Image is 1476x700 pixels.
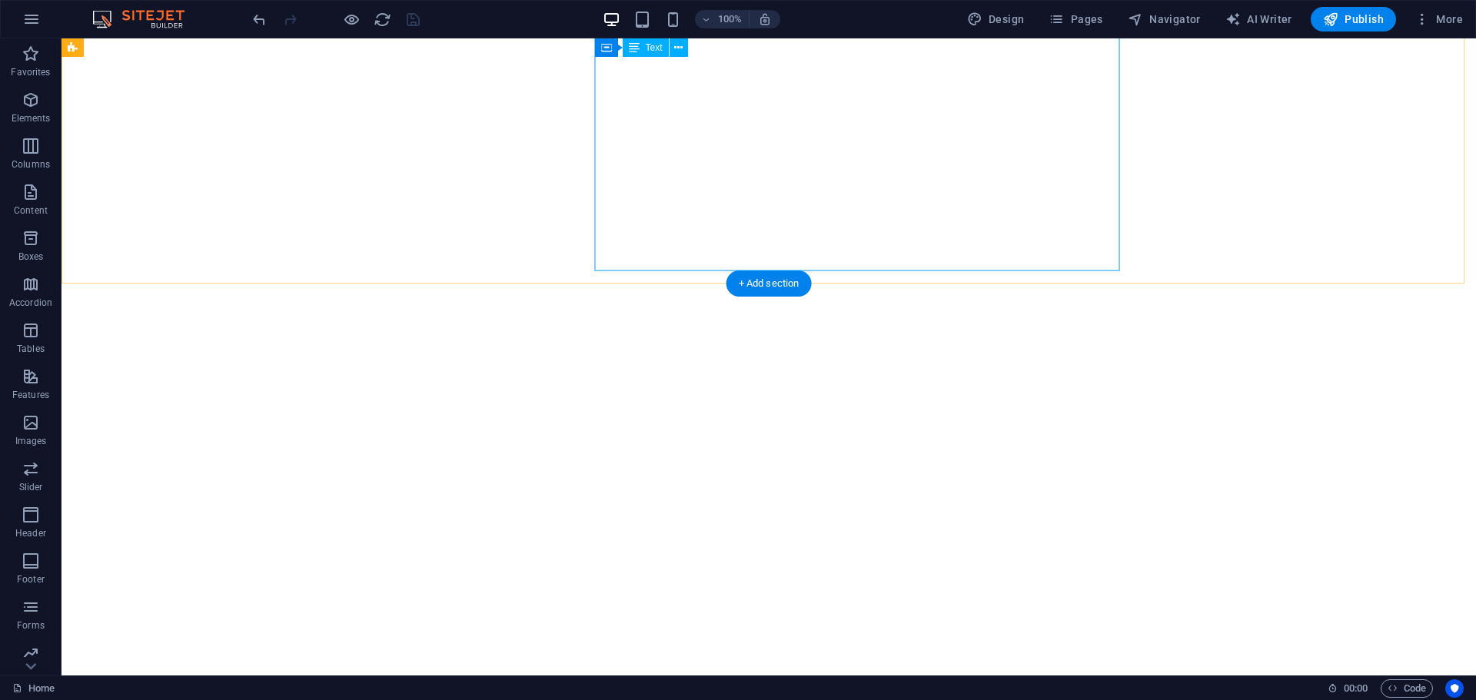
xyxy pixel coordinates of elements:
[374,11,391,28] i: Reload page
[1414,12,1463,27] span: More
[11,66,50,78] p: Favorites
[758,12,772,26] i: On resize automatically adjust zoom level to fit chosen device.
[17,573,45,586] p: Footer
[646,43,663,52] span: Text
[1355,682,1357,694] span: :
[373,10,391,28] button: reload
[1328,679,1368,698] h6: Session time
[9,297,52,309] p: Accordion
[12,679,55,698] a: Click to cancel selection. Double-click to open Pages
[17,619,45,632] p: Forms
[1049,12,1102,27] span: Pages
[19,481,43,493] p: Slider
[15,527,46,539] p: Header
[251,11,268,28] i: Undo: Delete elements (Ctrl+Z)
[1408,7,1469,32] button: More
[1225,12,1292,27] span: AI Writer
[12,389,49,401] p: Features
[1311,7,1396,32] button: Publish
[250,10,268,28] button: undo
[88,10,204,28] img: Editor Logo
[12,112,51,124] p: Elements
[695,10,750,28] button: 100%
[1445,679,1464,698] button: Usercentrics
[12,158,50,171] p: Columns
[14,204,48,217] p: Content
[15,435,47,447] p: Images
[967,12,1025,27] span: Design
[1122,7,1207,32] button: Navigator
[1323,12,1384,27] span: Publish
[718,10,743,28] h6: 100%
[1128,12,1201,27] span: Navigator
[1344,679,1368,698] span: 00 00
[1388,679,1426,698] span: Code
[1219,7,1298,32] button: AI Writer
[961,7,1031,32] div: Design (Ctrl+Alt+Y)
[17,343,45,355] p: Tables
[1381,679,1433,698] button: Code
[961,7,1031,32] button: Design
[726,270,812,297] div: + Add section
[1042,7,1109,32] button: Pages
[18,250,44,263] p: Boxes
